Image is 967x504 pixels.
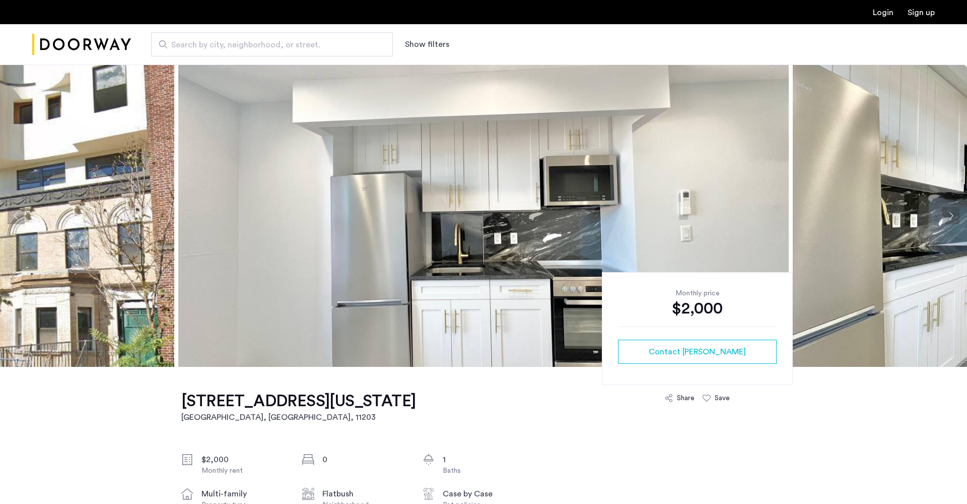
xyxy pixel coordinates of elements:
div: 1 [443,454,527,466]
div: 0 [322,454,407,466]
div: Share [677,393,695,403]
input: Apartment Search [151,32,393,56]
div: Case by Case [443,488,527,500]
a: Login [873,9,893,17]
h1: [STREET_ADDRESS][US_STATE] [181,391,416,411]
div: $2,000 [201,454,286,466]
div: Monthly price [618,288,777,298]
img: logo [32,26,131,64]
button: Previous apartment [8,207,25,224]
div: multi-family [201,488,286,500]
a: [STREET_ADDRESS][US_STATE][GEOGRAPHIC_DATA], [GEOGRAPHIC_DATA], 11203 [181,391,416,423]
a: Registration [908,9,935,17]
span: Contact [PERSON_NAME] [649,346,746,358]
button: Show or hide filters [405,38,449,50]
h2: [GEOGRAPHIC_DATA], [GEOGRAPHIC_DATA] , 11203 [181,411,416,423]
div: Monthly rent [201,466,286,476]
a: Cazamio Logo [32,26,131,64]
div: Flatbush [322,488,407,500]
button: Next apartment [942,207,959,224]
div: Baths [443,466,527,476]
span: Search by city, neighborhood, or street. [171,39,365,51]
div: Save [715,393,730,403]
div: $2,000 [618,298,777,319]
button: button [618,340,777,364]
img: apartment [178,65,789,367]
